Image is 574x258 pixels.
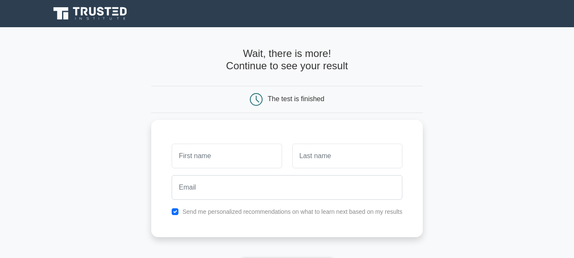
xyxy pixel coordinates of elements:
[151,48,423,72] h4: Wait, there is more! Continue to see your result
[172,144,282,168] input: First name
[292,144,402,168] input: Last name
[268,95,324,102] div: The test is finished
[182,208,402,215] label: Send me personalized recommendations on what to learn next based on my results
[172,175,402,200] input: Email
